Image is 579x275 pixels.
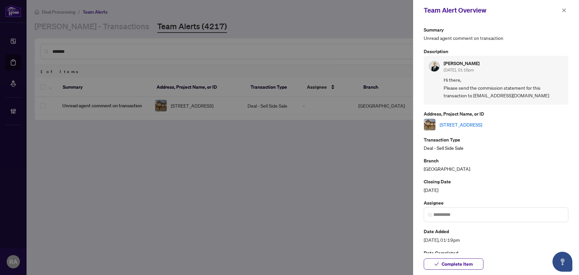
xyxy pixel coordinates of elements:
[444,67,474,72] span: [DATE], 01:16pm
[424,5,560,15] div: Team Alert Overview
[424,178,568,193] div: [DATE]
[552,252,572,272] button: Open asap
[440,121,482,128] a: [STREET_ADDRESS]
[424,199,568,207] p: Assignee
[424,136,568,151] div: Deal - Sell Side Sale
[444,76,563,99] span: Hi there, Please send the commission statement for this transaction to [EMAIL_ADDRESS][DOMAIN_NAME]
[424,236,568,244] span: [DATE], 01:19pm
[424,157,568,164] p: Branch
[424,178,568,185] p: Closing Date
[424,119,435,130] img: thumbnail-img
[434,262,439,266] span: check
[562,8,566,13] span: close
[424,110,568,118] p: Address, Project Name, or ID
[424,136,568,143] p: Transaction Type
[429,61,439,71] img: Profile Icon
[424,34,568,42] span: Unread agent comment on transaction
[428,213,432,217] img: search_icon
[444,61,479,66] h5: [PERSON_NAME]
[424,258,483,270] button: Complete Item
[424,47,568,55] p: Description
[424,249,568,257] p: Date Completed
[424,157,568,172] div: [GEOGRAPHIC_DATA]
[442,259,473,269] span: Complete Item
[424,26,568,34] p: Summary
[424,228,568,235] p: Date Added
